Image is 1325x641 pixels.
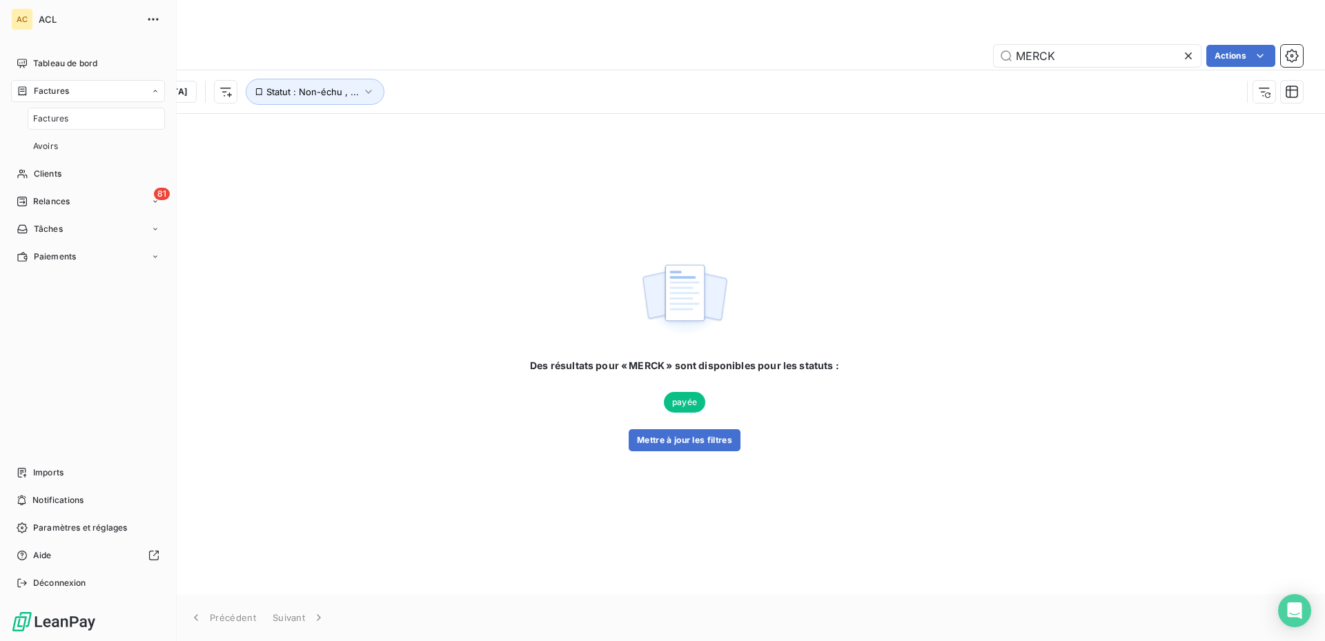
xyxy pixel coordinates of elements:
span: Relances [33,195,70,208]
span: Factures [33,112,68,125]
span: Clients [34,168,61,180]
button: Suivant [264,603,334,632]
span: Aide [33,549,52,562]
a: Tableau de bord [11,52,165,75]
div: AC [11,8,33,30]
a: Tâches [11,218,165,240]
a: Aide [11,544,165,566]
a: Avoirs [28,135,165,157]
div: Open Intercom Messenger [1278,594,1311,627]
button: Statut : Non-échu , ... [246,79,384,105]
a: 81Relances [11,190,165,213]
a: Clients [11,163,165,185]
img: Logo LeanPay [11,611,97,633]
a: FacturesFacturesAvoirs [11,80,165,157]
img: empty state [640,257,729,342]
input: Rechercher [994,45,1201,67]
button: Actions [1206,45,1275,67]
span: Paramètres et réglages [33,522,127,534]
span: Factures [34,85,69,97]
span: Imports [33,466,63,479]
span: 81 [154,188,170,200]
span: payée [664,392,705,413]
span: ACL [39,14,138,25]
span: Tâches [34,223,63,235]
button: Précédent [181,603,264,632]
a: Imports [11,462,165,484]
span: Déconnexion [33,577,86,589]
a: Paiements [11,246,165,268]
a: Factures [28,108,165,130]
span: Statut : Non-échu , ... [266,86,359,97]
button: Mettre à jour les filtres [629,429,740,451]
span: Tableau de bord [33,57,97,70]
span: Notifications [32,494,84,506]
span: Paiements [34,250,76,263]
a: Paramètres et réglages [11,517,165,539]
span: Des résultats pour « MERCK » sont disponibles pour les statuts : [530,359,839,373]
span: Avoirs [33,140,58,152]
